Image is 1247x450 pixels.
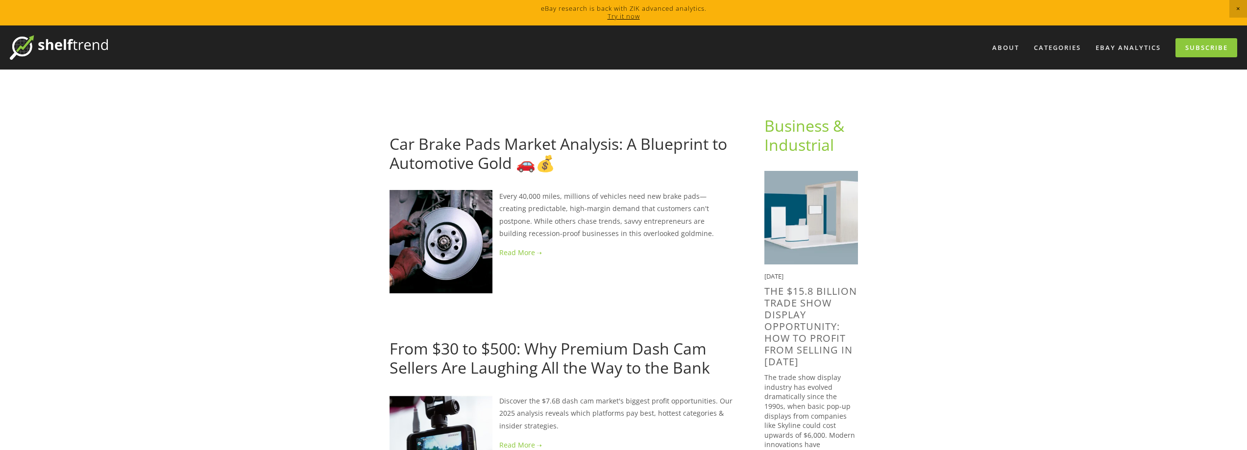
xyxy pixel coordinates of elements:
[764,171,858,264] img: The $15.8 Billion Trade Show Display Opportunity: How to Profit from selling in 2025
[390,190,733,239] p: Every 40,000 miles, millions of vehicles need new brake pads—creating predictable, high-margin de...
[390,323,412,332] a: [DATE]
[1175,38,1237,57] a: Subscribe
[608,12,640,21] a: Try it now
[764,115,848,155] a: Business & Industrial
[1089,40,1167,56] a: eBay Analytics
[390,118,412,127] a: [DATE]
[764,284,857,368] a: The $15.8 Billion Trade Show Display Opportunity: How to Profit from selling in [DATE]
[390,395,733,432] p: Discover the $7.6B dash cam market's biggest profit opportunities. Our 2025 analysis reveals whic...
[390,133,727,173] a: Car Brake Pads Market Analysis: A Blueprint to Automotive Gold 🚗💰
[1027,40,1087,56] div: Categories
[986,40,1026,56] a: About
[10,35,108,60] img: ShelfTrend
[764,272,783,281] time: [DATE]
[390,338,710,378] a: From $30 to $500: Why Premium Dash Cam Sellers Are Laughing All the Way to the Bank
[390,190,492,293] img: Car Brake Pads Market Analysis: A Blueprint to Automotive Gold 🚗💰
